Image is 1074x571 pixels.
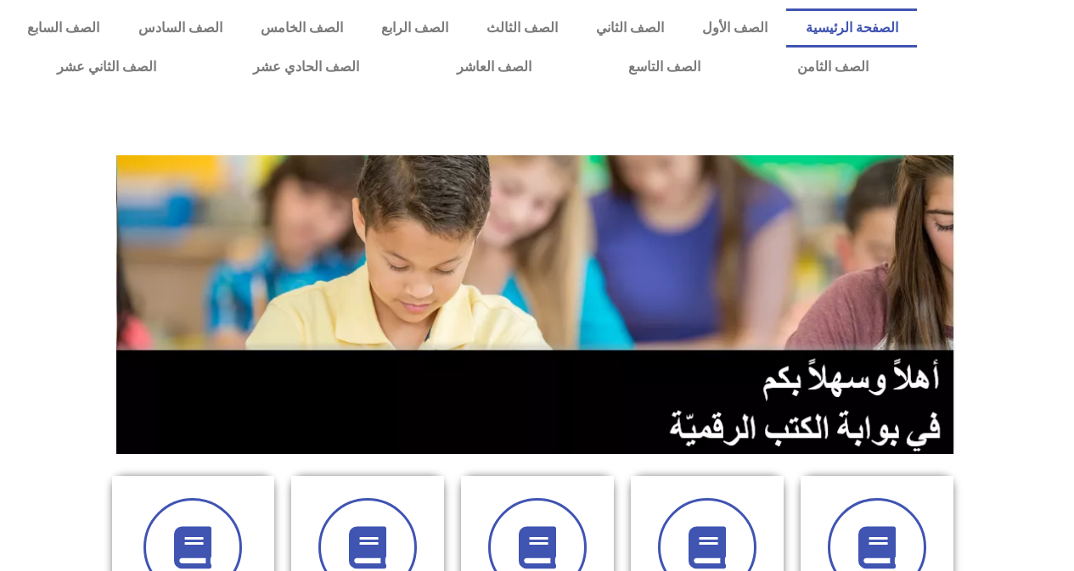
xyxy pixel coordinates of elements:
a: الصف الثامن [749,48,917,87]
a: الصف الأول [683,8,786,48]
a: الصف الخامس [241,8,362,48]
a: الصف الثاني عشر [8,48,205,87]
a: الصفحة الرئيسية [786,8,917,48]
a: الصف العاشر [408,48,580,87]
a: الصف الثاني [576,8,683,48]
a: الصف الحادي عشر [205,48,408,87]
a: الصف الثالث [467,8,576,48]
a: الصف السابع [8,8,119,48]
a: الصف الرابع [362,8,467,48]
a: الصف التاسع [580,48,749,87]
a: الصف السادس [119,8,241,48]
